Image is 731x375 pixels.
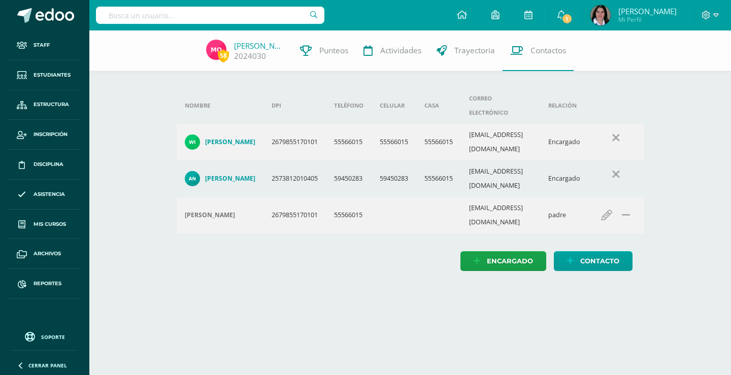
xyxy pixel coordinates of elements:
[461,87,540,124] th: Correo electrónico
[8,120,81,150] a: Inscripción
[185,211,235,219] h4: [PERSON_NAME]
[540,124,588,160] td: Encargado
[372,87,416,124] th: Celular
[429,30,503,71] a: Trayectoria
[380,45,421,56] span: Actividades
[185,171,200,186] img: b19e54a453364fb16d1ca05acf8717de.png
[618,6,677,16] span: [PERSON_NAME]
[234,51,266,61] a: 2024030
[618,15,677,24] span: Mi Perfil
[8,239,81,269] a: Archivos
[177,87,263,124] th: Nombre
[96,7,324,24] input: Busca un usuario...
[540,87,588,124] th: Relación
[28,362,67,369] span: Cerrar panel
[540,160,588,197] td: Encargado
[416,87,461,124] th: Casa
[461,197,540,233] td: [EMAIL_ADDRESS][DOMAIN_NAME]
[8,30,81,60] a: Staff
[185,134,200,150] img: 8df5bef990b17fdf4fe5608b9eab0ef3.png
[263,87,326,124] th: DPI
[34,100,69,109] span: Estructura
[8,210,81,240] a: Mis cursos
[416,160,461,197] td: 55566015
[487,252,533,270] span: Encargado
[319,45,348,56] span: Punteos
[34,160,63,168] span: Disciplina
[185,171,255,186] a: [PERSON_NAME]
[185,211,255,219] div: saul ortiz
[590,5,611,25] img: dbaff9155df2cbddabe12780bec20cac.png
[185,134,255,150] a: [PERSON_NAME]
[503,30,574,71] a: Contactos
[461,160,540,197] td: [EMAIL_ADDRESS][DOMAIN_NAME]
[34,250,61,258] span: Archivos
[326,87,372,124] th: Teléfono
[34,71,71,79] span: Estudiantes
[326,160,372,197] td: 59450283
[205,138,255,146] h4: [PERSON_NAME]
[234,41,285,51] a: [PERSON_NAME]
[416,124,461,160] td: 55566015
[263,124,326,160] td: 2679855170101
[12,329,77,343] a: Soporte
[34,41,50,49] span: Staff
[372,124,416,160] td: 55566015
[356,30,429,71] a: Actividades
[326,124,372,160] td: 55566015
[34,130,68,139] span: Inscripción
[205,175,255,183] h4: [PERSON_NAME]
[218,49,229,62] span: 58
[34,220,66,228] span: Mis cursos
[263,160,326,197] td: 2573812010405
[206,40,226,60] img: 125304a1500b1c2eae0d7e9c77ee8661.png
[326,197,372,233] td: 55566015
[530,45,566,56] span: Contactos
[34,190,65,198] span: Asistencia
[8,269,81,299] a: Reportes
[41,333,65,340] span: Soporte
[8,150,81,180] a: Disciplina
[8,60,81,90] a: Estudiantes
[580,252,619,270] span: Contacto
[372,160,416,197] td: 59450283
[561,13,573,24] span: 1
[263,197,326,233] td: 2679855170101
[8,180,81,210] a: Asistencia
[540,197,588,233] td: padre
[292,30,356,71] a: Punteos
[454,45,495,56] span: Trayectoria
[8,90,81,120] a: Estructura
[460,251,546,271] a: Encargado
[34,280,61,288] span: Reportes
[554,251,633,271] a: Contacto
[461,124,540,160] td: [EMAIL_ADDRESS][DOMAIN_NAME]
